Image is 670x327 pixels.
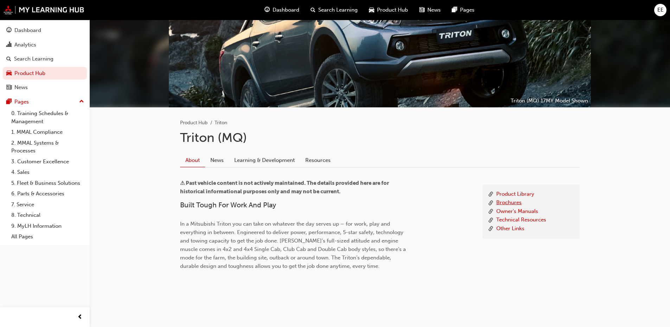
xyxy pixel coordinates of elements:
[14,83,28,92] div: News
[488,199,493,207] span: link-icon
[180,120,208,126] a: Product Hub
[496,207,538,216] a: Owner's Manuals
[3,81,87,94] a: News
[180,221,407,269] span: In a Mitsubishi Triton you can take on whatever the day serves up – for work, play and everything...
[180,180,390,195] span: ⚠ Past vehicle content is not actively maintained. The details provided here are for historical i...
[273,6,299,14] span: Dashboard
[654,4,666,16] button: EE
[6,70,12,77] span: car-icon
[419,6,425,14] span: news-icon
[8,156,87,167] a: 3. Customer Excellence
[264,6,270,14] span: guage-icon
[377,6,408,14] span: Product Hub
[460,6,474,14] span: Pages
[8,221,87,232] a: 9. MyLH Information
[3,95,87,108] button: Pages
[6,56,11,62] span: search-icon
[6,84,12,91] span: news-icon
[8,108,87,127] a: 0. Training Schedules & Management
[180,130,580,145] h1: Triton (MQ)
[452,6,457,14] span: pages-icon
[488,225,493,233] span: link-icon
[8,231,87,242] a: All Pages
[446,3,480,17] a: pages-iconPages
[14,55,53,63] div: Search Learning
[305,3,363,17] a: search-iconSearch Learning
[8,167,87,178] a: 4. Sales
[363,3,414,17] a: car-iconProduct Hub
[77,313,83,322] span: prev-icon
[3,23,87,95] button: DashboardAnalyticsSearch LearningProduct HubNews
[496,216,546,225] a: Technical Resources
[511,97,588,105] p: Triton (MQ) 17MY Model Shown
[3,52,87,65] a: Search Learning
[488,216,493,225] span: link-icon
[180,201,276,209] span: Built Tough For Work And Play
[8,188,87,199] a: 6. Parts & Accessories
[8,138,87,156] a: 2. MMAL Systems & Processes
[215,119,227,127] li: Triton
[259,3,305,17] a: guage-iconDashboard
[79,97,84,106] span: up-icon
[496,190,534,199] a: Product Library
[488,207,493,216] span: link-icon
[496,225,524,233] a: Other Links
[14,26,41,34] div: Dashboard
[229,153,300,167] a: Learning & Development
[8,210,87,221] a: 8. Technical
[8,199,87,210] a: 7. Service
[657,6,664,14] span: EE
[8,178,87,189] a: 5. Fleet & Business Solutions
[311,6,315,14] span: search-icon
[4,5,84,14] img: mmal
[8,127,87,138] a: 1. MMAL Compliance
[3,67,87,80] a: Product Hub
[3,38,87,51] a: Analytics
[3,24,87,37] a: Dashboard
[14,98,29,106] div: Pages
[205,153,229,167] a: News
[180,153,205,167] a: About
[6,42,12,48] span: chart-icon
[496,199,522,207] a: Brochures
[14,41,36,49] div: Analytics
[488,190,493,199] span: link-icon
[369,6,374,14] span: car-icon
[318,6,358,14] span: Search Learning
[6,99,12,105] span: pages-icon
[300,153,336,167] a: Resources
[427,6,441,14] span: News
[6,27,12,34] span: guage-icon
[414,3,446,17] a: news-iconNews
